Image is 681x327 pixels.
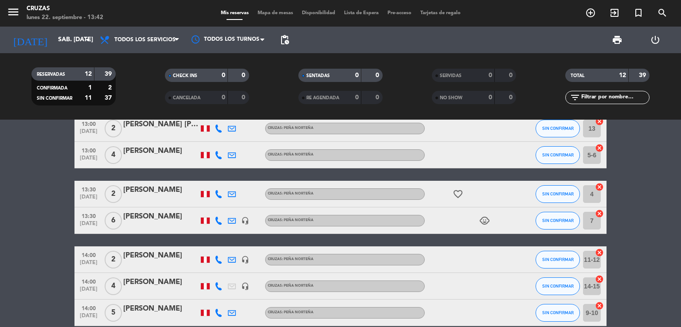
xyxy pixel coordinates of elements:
[268,311,313,314] span: Cruzas: Peña Norteña
[595,209,604,218] i: cancel
[595,144,604,152] i: cancel
[383,11,416,16] span: Pre-acceso
[241,282,249,290] i: headset_mic
[7,5,20,19] i: menu
[536,120,580,137] button: SIN CONFIRMAR
[542,284,574,288] span: SIN CONFIRMAR
[489,94,492,101] strong: 0
[536,251,580,269] button: SIN CONFIRMAR
[657,8,668,18] i: search
[633,8,644,18] i: turned_in_not
[639,72,648,78] strong: 39
[536,146,580,164] button: SIN CONFIRMAR
[241,217,249,225] i: headset_mic
[376,72,381,78] strong: 0
[105,277,122,295] span: 4
[114,37,176,43] span: Todos los servicios
[78,260,100,270] span: [DATE]
[7,5,20,22] button: menu
[85,71,92,77] strong: 12
[78,184,100,194] span: 13:30
[612,35,622,45] span: print
[619,72,626,78] strong: 12
[489,72,492,78] strong: 0
[173,74,197,78] span: CHECK INS
[123,276,199,288] div: [PERSON_NAME]
[595,301,604,310] i: cancel
[78,118,100,128] span: 13:00
[536,277,580,295] button: SIN CONFIRMAR
[536,304,580,322] button: SIN CONFIRMAR
[78,303,100,313] span: 14:00
[440,74,462,78] span: SERVIDAS
[37,86,67,90] span: CONFIRMADA
[650,35,661,45] i: power_settings_new
[216,11,253,16] span: Mis reservas
[416,11,465,16] span: Tarjetas de regalo
[440,96,462,100] span: NO SHOW
[78,145,100,155] span: 13:00
[222,94,225,101] strong: 0
[571,74,584,78] span: TOTAL
[222,72,225,78] strong: 0
[509,72,514,78] strong: 0
[123,211,199,222] div: [PERSON_NAME]
[595,248,604,257] i: cancel
[242,94,247,101] strong: 0
[78,286,100,296] span: [DATE]
[595,183,604,191] i: cancel
[78,194,100,204] span: [DATE]
[536,185,580,203] button: SIN CONFIRMAR
[355,94,359,101] strong: 0
[636,27,674,53] div: LOG OUT
[570,92,580,103] i: filter_list
[542,257,574,262] span: SIN CONFIRMAR
[78,276,100,286] span: 14:00
[306,74,330,78] span: SENTADAS
[268,218,313,222] span: Cruzas: Peña Norteña
[242,72,247,78] strong: 0
[453,189,463,199] i: favorite_border
[78,249,100,260] span: 14:00
[279,35,290,45] span: pending_actions
[37,72,65,77] span: RESERVADAS
[542,310,574,315] span: SIN CONFIRMAR
[78,128,100,139] span: [DATE]
[585,8,596,18] i: add_circle_outline
[479,215,490,226] i: child_care
[241,256,249,264] i: headset_mic
[268,284,313,288] span: Cruzas: Peña Norteña
[85,95,92,101] strong: 11
[88,85,92,91] strong: 1
[78,210,100,221] span: 13:30
[536,212,580,230] button: SIN CONFIRMAR
[123,119,199,130] div: [PERSON_NAME] [PERSON_NAME]
[595,117,604,126] i: cancel
[105,212,122,230] span: 6
[542,191,574,196] span: SIN CONFIRMAR
[542,152,574,157] span: SIN CONFIRMAR
[123,303,199,315] div: [PERSON_NAME]
[7,30,54,50] i: [DATE]
[105,185,122,203] span: 2
[82,35,93,45] i: arrow_drop_down
[27,4,103,13] div: Cruzas
[609,8,620,18] i: exit_to_app
[105,146,122,164] span: 4
[108,85,113,91] strong: 2
[173,96,200,100] span: CANCELADA
[105,251,122,269] span: 2
[253,11,297,16] span: Mapa de mesas
[306,96,339,100] span: RE AGENDADA
[268,153,313,156] span: Cruzas: Peña Norteña
[580,93,649,102] input: Filtrar por nombre...
[105,71,113,77] strong: 39
[123,184,199,196] div: [PERSON_NAME]
[340,11,383,16] span: Lista de Espera
[78,155,100,165] span: [DATE]
[542,218,574,223] span: SIN CONFIRMAR
[268,257,313,261] span: Cruzas: Peña Norteña
[268,126,313,130] span: Cruzas: Peña Norteña
[542,126,574,131] span: SIN CONFIRMAR
[376,94,381,101] strong: 0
